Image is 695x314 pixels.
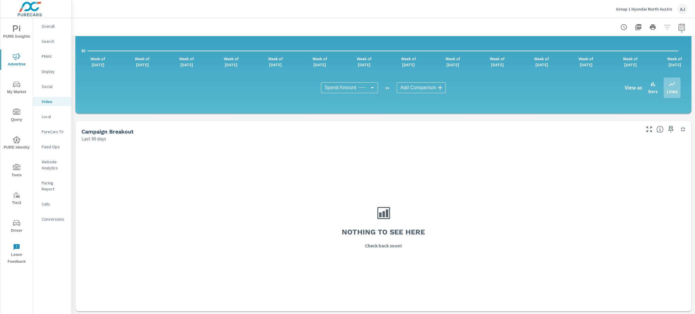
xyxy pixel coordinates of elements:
[678,124,688,134] button: Minimize Widget
[33,22,71,31] div: Overall
[342,227,425,237] h3: Nothing to see here
[176,56,197,68] p: Week of [DATE]
[33,178,71,193] div: Pacing Report
[2,192,31,206] span: Tier2
[2,81,31,96] span: My Market
[33,215,71,224] div: Conversions
[2,53,31,68] span: Advertise
[398,56,419,68] p: Week of [DATE]
[397,82,446,93] div: Add Comparison
[616,6,672,12] p: Group 1 Hyundai North Austin
[33,127,71,136] div: PureCars TV
[42,68,67,74] p: Display
[33,142,71,151] div: Fixed Ops
[644,124,654,134] button: Make Fullscreen
[42,114,67,120] p: Local
[664,56,685,68] p: Week of [DATE]
[132,56,153,68] p: Week of [DATE]
[2,219,31,234] span: Driver
[33,67,71,76] div: Display
[221,56,242,68] p: Week of [DATE]
[2,25,31,40] span: PURE Insights
[81,135,106,142] p: Last 90 days
[647,21,659,33] button: Print Report
[666,124,676,134] span: Save this to your personalized report
[42,129,67,135] p: PureCars TV
[81,49,86,53] text: $0
[42,99,67,105] p: Video
[531,56,552,68] p: Week of [DATE]
[42,180,67,192] p: Pacing Report
[442,56,463,68] p: Week of [DATE]
[33,199,71,209] div: Calls
[33,52,71,61] div: PMAX
[576,56,597,68] p: Week of [DATE]
[2,164,31,179] span: Tools
[42,144,67,150] p: Fixed Ops
[325,85,356,91] span: Spend Amount
[487,56,508,68] p: Week of [DATE]
[632,21,644,33] button: "Export Report to PDF"
[365,242,402,249] p: Check back soon!
[33,37,71,46] div: Search
[33,157,71,172] div: Website Analytics
[354,56,375,68] p: Week of [DATE]
[0,18,33,268] div: nav menu
[620,56,641,68] p: Week of [DATE]
[42,38,67,44] p: Search
[648,88,658,95] p: Bars
[42,83,67,89] p: Social
[676,21,688,33] button: Select Date Range
[2,108,31,123] span: Query
[42,216,67,222] p: Conversions
[33,82,71,91] div: Social
[33,97,71,106] div: Video
[265,56,286,68] p: Week of [DATE]
[2,243,31,265] span: Leave Feedback
[677,4,688,14] div: AJ
[33,112,71,121] div: Local
[81,128,134,135] h5: Campaign Breakout
[42,53,67,59] p: PMAX
[667,88,678,95] p: Lines
[42,201,67,207] p: Calls
[400,85,436,91] span: Add Comparison
[625,85,642,91] h6: View as
[42,159,67,171] p: Website Analytics
[2,136,31,151] span: PURE Identity
[321,82,378,93] div: Spend Amount
[42,23,67,29] p: Overall
[87,56,109,68] p: Week of [DATE]
[378,85,397,90] p: vs
[309,56,330,68] p: Week of [DATE]
[656,126,664,133] span: This is a summary of Video performance results by campaign. Each column can be sorted.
